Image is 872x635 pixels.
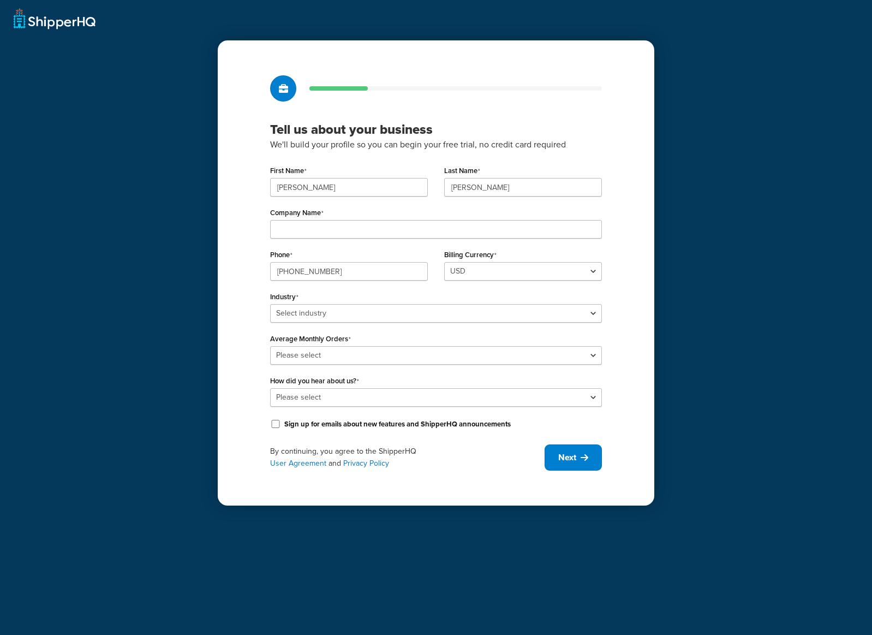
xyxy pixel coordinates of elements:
[270,167,307,175] label: First Name
[270,251,292,259] label: Phone
[270,293,298,301] label: Industry
[270,209,324,217] label: Company Name
[270,121,602,138] h3: Tell us about your business
[270,377,359,385] label: How did you hear about us?
[545,444,602,471] button: Next
[270,335,351,343] label: Average Monthly Orders
[270,446,545,470] div: By continuing, you agree to the ShipperHQ and
[343,458,389,469] a: Privacy Policy
[284,419,511,429] label: Sign up for emails about new features and ShipperHQ announcements
[270,458,326,469] a: User Agreement
[270,138,602,152] p: We'll build your profile so you can begin your free trial, no credit card required
[444,167,480,175] label: Last Name
[558,452,576,464] span: Next
[444,251,497,259] label: Billing Currency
